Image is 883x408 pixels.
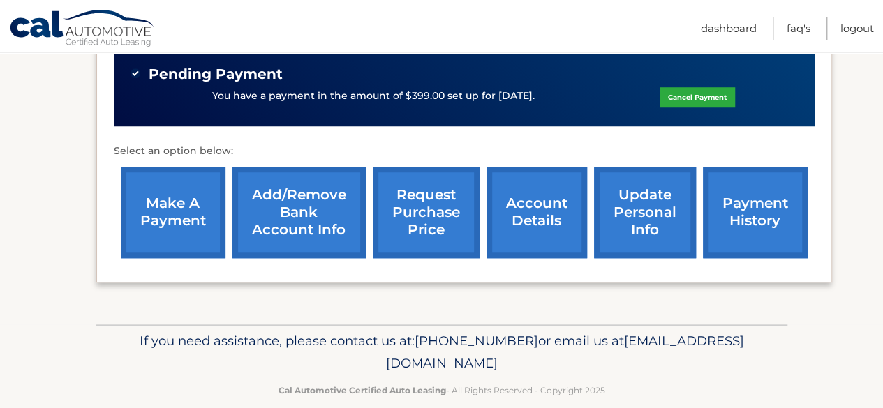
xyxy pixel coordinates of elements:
a: payment history [703,167,808,258]
a: update personal info [594,167,696,258]
a: make a payment [121,167,225,258]
a: account details [487,167,587,258]
a: Logout [840,17,874,40]
a: request purchase price [373,167,480,258]
a: Add/Remove bank account info [232,167,366,258]
span: Pending Payment [149,66,283,83]
strong: Cal Automotive Certified Auto Leasing [279,385,446,395]
p: You have a payment in the amount of $399.00 set up for [DATE]. [212,89,535,104]
p: If you need assistance, please contact us at: or email us at [105,330,778,375]
a: FAQ's [787,17,810,40]
a: Cancel Payment [660,87,735,107]
p: - All Rights Reserved - Copyright 2025 [105,383,778,398]
img: check-green.svg [131,68,140,78]
a: Dashboard [701,17,757,40]
p: Select an option below: [114,143,815,160]
a: Cal Automotive [9,9,156,50]
span: [PHONE_NUMBER] [415,333,538,349]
